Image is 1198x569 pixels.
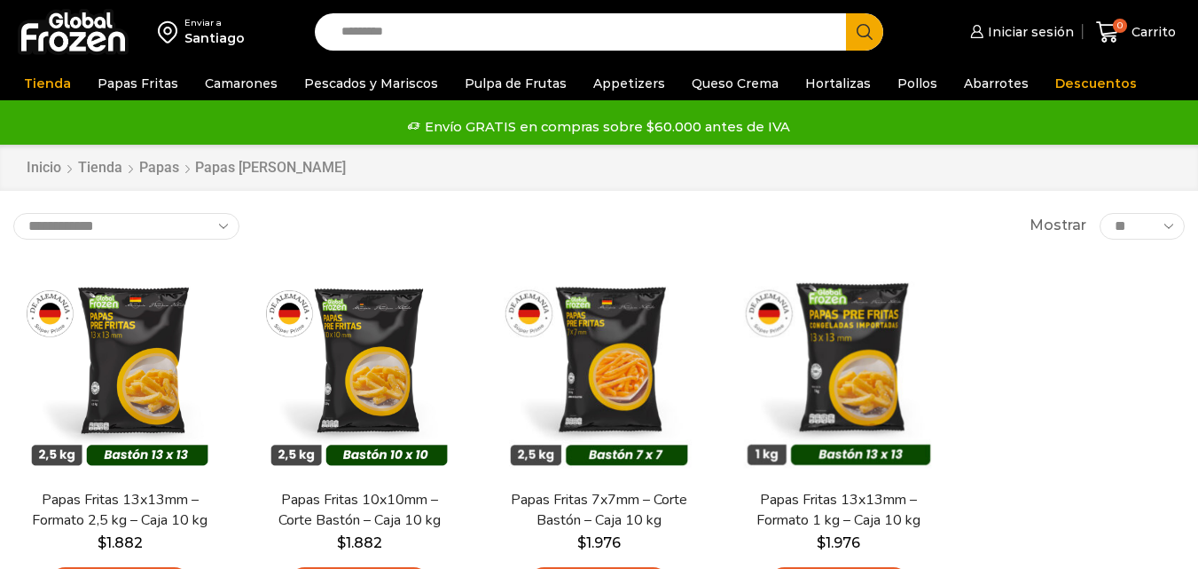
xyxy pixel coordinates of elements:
a: Papas Fritas [89,67,187,100]
div: Enviar a [184,17,245,29]
a: Papas Fritas 7x7mm – Corte Bastón – Caja 10 kg [503,490,694,531]
bdi: 1.976 [817,534,860,551]
a: Pulpa de Frutas [456,67,576,100]
div: Santiago [184,29,245,47]
span: $ [577,534,586,551]
select: Pedido de la tienda [13,213,239,240]
a: Papas Fritas 10x10mm – Corte Bastón – Caja 10 kg [263,490,455,531]
a: Iniciar sesión [966,14,1074,50]
span: Mostrar [1030,216,1086,236]
a: Hortalizas [796,67,880,100]
bdi: 1.882 [337,534,382,551]
bdi: 1.976 [577,534,621,551]
button: Search button [846,13,883,51]
a: 0 Carrito [1092,12,1180,53]
a: Appetizers [584,67,674,100]
a: Papas Fritas 13x13mm – Formato 1 kg – Caja 10 kg [743,490,935,531]
span: $ [817,534,826,551]
bdi: 1.882 [98,534,143,551]
nav: Breadcrumb [26,158,346,178]
a: Abarrotes [955,67,1037,100]
span: Iniciar sesión [983,23,1074,41]
span: Carrito [1127,23,1176,41]
a: Queso Crema [683,67,787,100]
h1: Papas [PERSON_NAME] [195,159,346,176]
a: Pollos [889,67,946,100]
span: $ [98,534,106,551]
a: Papas [138,158,180,178]
a: Descuentos [1046,67,1146,100]
a: Inicio [26,158,62,178]
img: address-field-icon.svg [158,17,184,47]
span: $ [337,534,346,551]
span: 0 [1113,19,1127,33]
a: Tienda [77,158,123,178]
a: Papas Fritas 13x13mm – Formato 2,5 kg – Caja 10 kg [24,490,215,531]
a: Tienda [15,67,80,100]
a: Pescados y Mariscos [295,67,447,100]
a: Camarones [196,67,286,100]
